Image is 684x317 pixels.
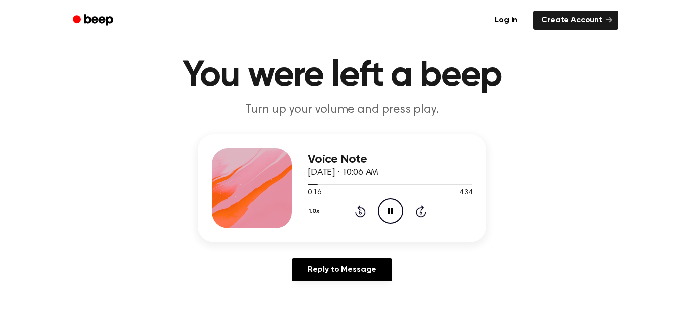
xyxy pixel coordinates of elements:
[533,11,618,30] a: Create Account
[292,258,392,281] a: Reply to Message
[308,203,323,220] button: 1.0x
[66,11,122,30] a: Beep
[86,58,598,94] h1: You were left a beep
[459,188,472,198] span: 4:34
[308,153,472,166] h3: Voice Note
[485,9,527,32] a: Log in
[308,168,378,177] span: [DATE] · 10:06 AM
[308,188,321,198] span: 0:16
[150,102,534,118] p: Turn up your volume and press play.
